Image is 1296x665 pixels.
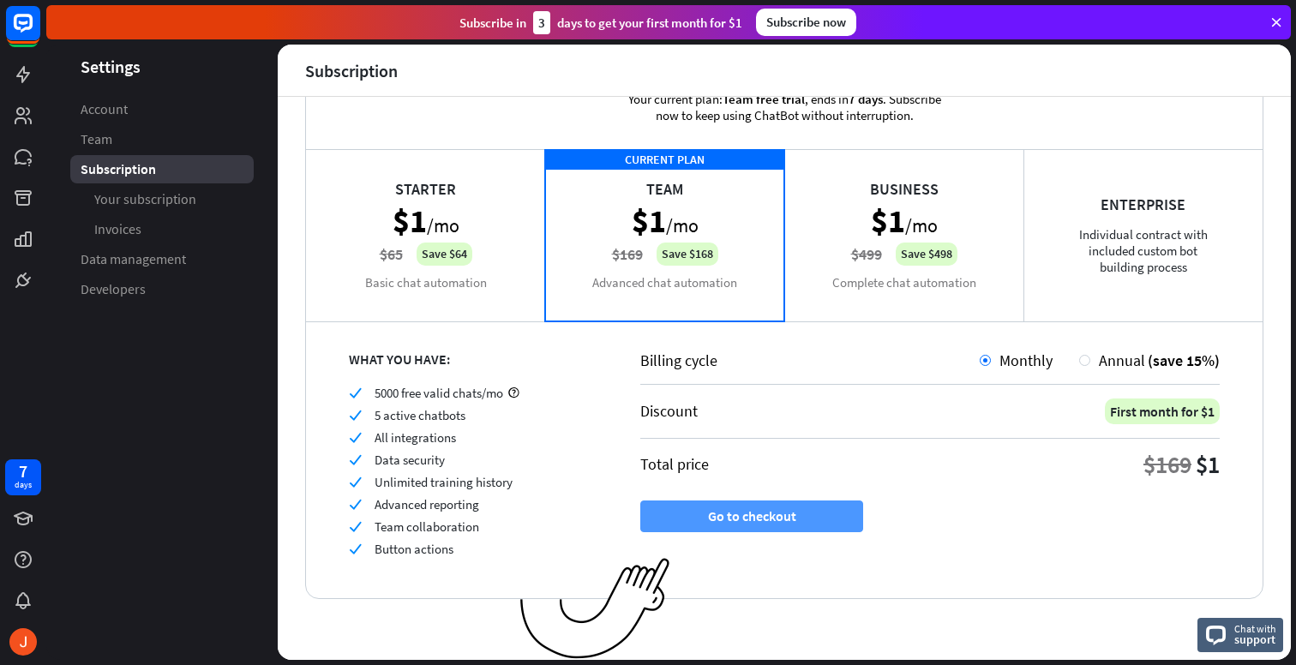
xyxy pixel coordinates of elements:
[349,431,362,444] i: check
[375,429,456,446] span: All integrations
[70,215,254,243] a: Invoices
[349,386,362,399] i: check
[81,280,146,298] span: Developers
[19,464,27,479] div: 7
[1234,620,1276,637] span: Chat with
[723,91,805,107] span: Team free trial
[349,476,362,488] i: check
[459,11,742,34] div: Subscribe in days to get your first month for $1
[520,558,670,660] img: ec979a0a656117aaf919.png
[1148,350,1220,370] span: (save 15%)
[849,91,883,107] span: 7 days
[81,160,156,178] span: Subscription
[70,245,254,273] a: Data management
[375,474,513,490] span: Unlimited training history
[600,65,969,149] div: Your current plan: , ends in . Subscribe now to keep using ChatBot without interruption.
[375,518,479,535] span: Team collaboration
[70,275,254,303] a: Developers
[81,130,112,148] span: Team
[640,350,980,370] div: Billing cycle
[70,125,254,153] a: Team
[1234,632,1276,647] span: support
[1143,449,1191,480] div: $169
[349,409,362,422] i: check
[46,55,278,78] header: Settings
[94,220,141,238] span: Invoices
[81,100,128,118] span: Account
[5,459,41,495] a: 7 days
[349,542,362,555] i: check
[375,541,453,557] span: Button actions
[533,11,550,34] div: 3
[349,520,362,533] i: check
[70,185,254,213] a: Your subscription
[349,498,362,511] i: check
[999,350,1053,370] span: Monthly
[640,401,698,421] div: Discount
[1105,398,1220,424] div: First month for $1
[375,452,445,468] span: Data security
[1099,350,1145,370] span: Annual
[305,61,398,81] div: Subscription
[375,496,479,512] span: Advanced reporting
[15,479,32,491] div: days
[756,9,856,36] div: Subscribe now
[349,350,597,368] div: WHAT YOU HAVE:
[70,95,254,123] a: Account
[1196,449,1220,480] div: $1
[349,453,362,466] i: check
[640,454,709,474] div: Total price
[94,190,196,208] span: Your subscription
[375,385,503,401] span: 5000 free valid chats/mo
[640,500,863,532] button: Go to checkout
[81,250,186,268] span: Data management
[375,407,465,423] span: 5 active chatbots
[14,7,65,58] button: Open LiveChat chat widget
